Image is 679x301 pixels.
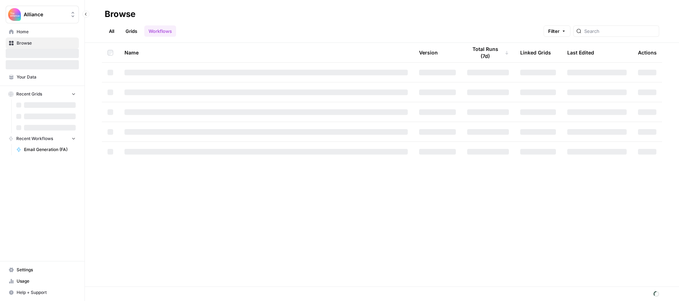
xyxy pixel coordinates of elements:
span: Home [17,29,76,35]
a: Workflows [144,25,176,37]
button: Recent Grids [6,89,79,99]
span: Email Generation (FA) [24,146,76,153]
div: Linked Grids [520,43,551,62]
span: Recent Grids [16,91,42,97]
img: Alliance Logo [8,8,21,21]
span: Alliance [24,11,66,18]
div: Actions [638,43,657,62]
a: All [105,25,118,37]
a: Home [6,26,79,37]
span: Browse [17,40,76,46]
a: Your Data [6,71,79,83]
span: Your Data [17,74,76,80]
span: Help + Support [17,289,76,296]
button: Recent Workflows [6,133,79,144]
div: Name [124,43,408,62]
a: Settings [6,264,79,276]
a: Grids [121,25,141,37]
button: Filter [544,25,570,37]
div: Version [419,43,438,62]
button: Workspace: Alliance [6,6,79,23]
button: Help + Support [6,287,79,298]
span: Usage [17,278,76,284]
a: Browse [6,37,79,49]
div: Last Edited [567,43,594,62]
span: Settings [17,267,76,273]
a: Usage [6,276,79,287]
span: Recent Workflows [16,135,53,142]
input: Search [584,28,656,35]
div: Browse [105,8,135,20]
div: Total Runs (7d) [467,43,509,62]
span: Filter [548,28,559,35]
a: Email Generation (FA) [13,144,79,155]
